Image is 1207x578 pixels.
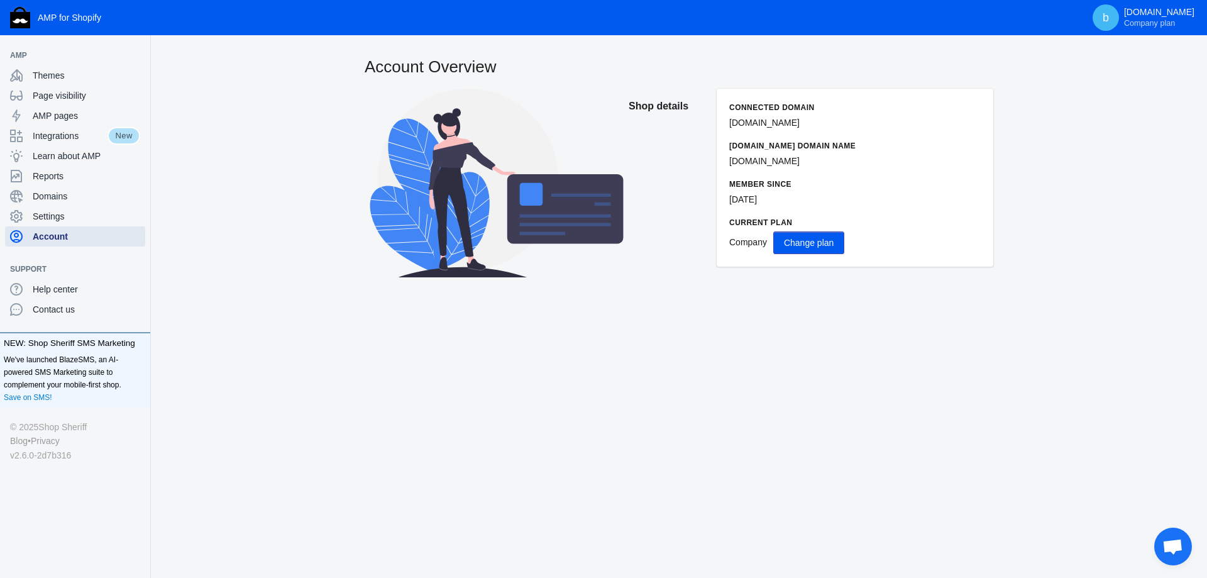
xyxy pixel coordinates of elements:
a: Domains [5,186,145,206]
div: Open chat [1154,528,1192,565]
span: Company plan [1124,18,1175,28]
span: Support [10,263,128,275]
h6: Member since [729,178,981,191]
p: [DOMAIN_NAME] [1124,7,1194,28]
button: Change plan [773,231,844,254]
span: Page visibility [33,89,140,102]
a: IntegrationsNew [5,126,145,146]
a: Themes [5,65,145,86]
img: Shop Sheriff Logo [10,7,30,28]
span: Account [33,230,140,243]
h2: Shop details [629,89,704,124]
a: Account [5,226,145,247]
span: Reports [33,170,140,182]
a: Contact us [5,299,145,320]
p: [DATE] [729,193,981,206]
span: AMP [10,49,128,62]
span: b [1100,11,1112,24]
span: Integrations [33,130,107,142]
p: [DOMAIN_NAME] [729,155,981,168]
span: Settings [33,210,140,223]
span: Themes [33,69,140,82]
span: New [107,127,140,145]
a: AMP pages [5,106,145,126]
span: Learn about AMP [33,150,140,162]
h6: [DOMAIN_NAME] domain name [729,140,981,152]
h6: Connected domain [729,101,981,114]
h2: Account Overview [365,55,993,78]
a: Page visibility [5,86,145,106]
span: AMP for Shopify [38,13,101,23]
p: [DOMAIN_NAME] [729,116,981,130]
button: Add a sales channel [128,53,148,58]
h6: Current Plan [729,216,981,229]
span: Domains [33,190,140,203]
button: Add a sales channel [128,267,148,272]
span: Company [729,237,767,247]
span: Change plan [784,238,834,248]
span: Contact us [33,303,140,316]
span: AMP pages [33,109,140,122]
span: Help center [33,283,140,296]
a: Reports [5,166,145,186]
a: Settings [5,206,145,226]
a: Learn about AMP [5,146,145,166]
